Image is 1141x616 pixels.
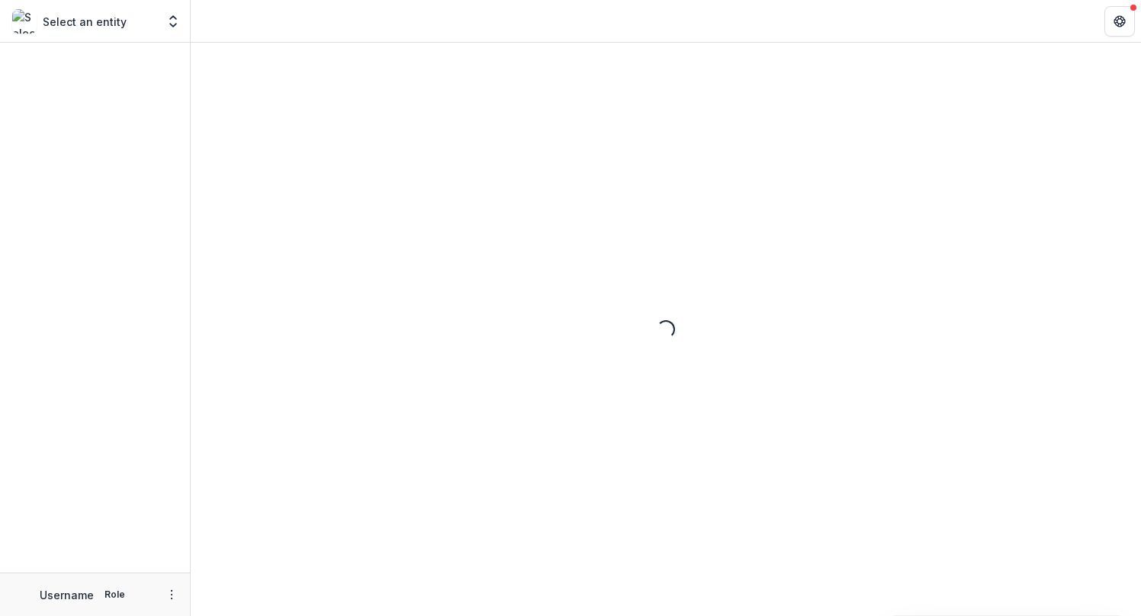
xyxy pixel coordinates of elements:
[162,6,184,37] button: Open entity switcher
[162,586,181,604] button: More
[1104,6,1135,37] button: Get Help
[43,14,127,30] p: Select an entity
[12,9,37,34] img: Select an entity
[100,588,130,602] p: Role
[40,587,94,603] p: Username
